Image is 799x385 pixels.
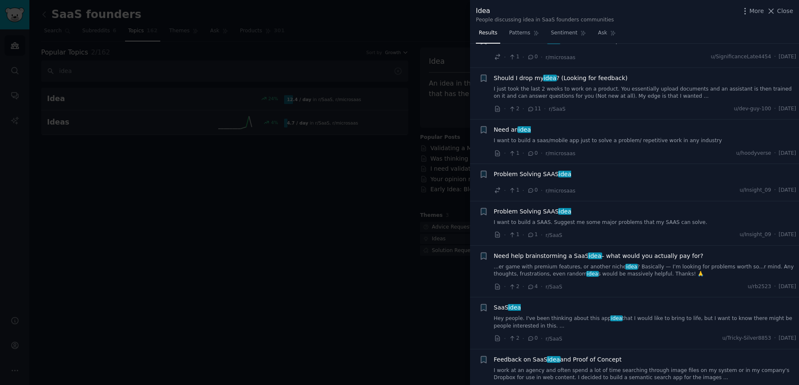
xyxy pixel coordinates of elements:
span: 11 [527,105,541,113]
span: · [774,150,776,157]
span: u/dev-guy-100 [734,105,771,113]
span: · [774,105,776,113]
span: Close [777,7,793,16]
span: · [774,231,776,239]
a: Patterns [506,26,542,44]
a: Results [476,26,500,44]
span: idea [586,271,599,277]
span: u/Tricky-Silver8853 [722,335,771,342]
span: [DATE] [779,283,796,291]
button: More [741,7,764,16]
span: · [541,149,543,158]
span: idea [547,356,561,363]
span: · [541,53,543,62]
a: Problem Solving SAASidea [494,170,572,179]
button: Close [767,7,793,16]
div: People discussing idea in SaaS founders communities [476,16,614,24]
span: Need help brainstorming a SaaS – what would you actually pay for? [494,252,703,260]
span: Problem Solving SAAS [494,207,572,216]
a: Should I drop myidea? (Looking for feedback) [494,74,628,83]
span: u/SignificanceLate4454 [711,53,771,61]
span: r/microsaas [546,188,575,194]
span: [DATE] [779,105,796,113]
span: · [541,282,543,291]
a: Problem Solving SAASidea [494,207,572,216]
span: r/SaaS [549,106,566,112]
a: Ask [595,26,619,44]
span: · [774,283,776,291]
span: · [504,282,506,291]
span: · [504,149,506,158]
span: · [522,282,524,291]
span: idea [558,208,572,215]
span: idea [508,304,522,311]
span: idea [558,171,572,177]
span: · [522,149,524,158]
span: Results [479,29,497,37]
span: Ask [598,29,607,37]
a: Feedback on SaaSideaand Proof of Concept [494,355,622,364]
span: [DATE] [779,335,796,342]
span: [DATE] [779,231,796,239]
span: r/SaaS [546,284,562,290]
span: · [522,104,524,113]
span: · [504,186,506,195]
span: [DATE] [779,150,796,157]
span: u/Insight_09 [740,231,771,239]
a: I just took the last 2 weeks to work on a product. You essentially upload documents and an assist... [494,86,796,100]
span: idea [610,315,623,321]
span: · [504,104,506,113]
span: · [541,334,543,343]
span: · [504,334,506,343]
span: Patterns [509,29,530,37]
span: idea [517,126,531,133]
a: Need help brainstorming a SaaSidea– what would you actually pay for? [494,252,703,260]
span: idea [625,264,638,270]
a: I want to build a SAAS. Suggest me some major problems that my SAAS can solve. [494,219,796,226]
span: Should I drop my ? (Looking for feedback) [494,74,628,83]
span: 0 [527,150,538,157]
a: I work at an agency and often spend a lot of time searching through image files on my system or i... [494,367,796,382]
span: r/SaaS [546,336,562,342]
span: 2 [509,283,519,291]
span: · [541,186,543,195]
span: SaaS [494,303,521,312]
span: [DATE] [779,53,796,61]
span: · [774,187,776,194]
span: Need an [494,125,531,134]
span: · [522,231,524,239]
span: More [749,7,764,16]
span: 1 [509,231,519,239]
span: Problem Solving SAAS [494,170,572,179]
span: u/Insight_09 [740,187,771,194]
span: 0 [527,335,538,342]
span: [DATE] [779,187,796,194]
span: · [774,53,776,61]
span: 2 [509,105,519,113]
span: idea [543,75,557,81]
span: u/rb2523 [748,283,771,291]
span: 1 [509,150,519,157]
span: · [774,335,776,342]
span: r/SaaS [546,232,562,238]
span: · [522,186,524,195]
span: 0 [527,187,538,194]
span: · [522,334,524,343]
span: 0 [527,53,538,61]
a: I want to build a saas/mobile app just to solve a problem/ repetitive work in any industry [494,137,796,145]
span: 2 [509,335,519,342]
span: 1 [527,231,538,239]
span: · [504,53,506,62]
span: 1 [509,187,519,194]
a: Sentiment [548,26,589,44]
a: Hey people. I've been thinking about this appideathat I would like to bring to life, but I want t... [494,315,796,330]
span: · [541,231,543,239]
span: · [544,104,546,113]
span: 1 [509,53,519,61]
span: Sentiment [551,29,577,37]
span: idea [588,252,602,259]
div: Idea [476,6,614,16]
span: r/microsaas [546,151,575,156]
a: SaaSidea [494,303,521,312]
span: · [504,231,506,239]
